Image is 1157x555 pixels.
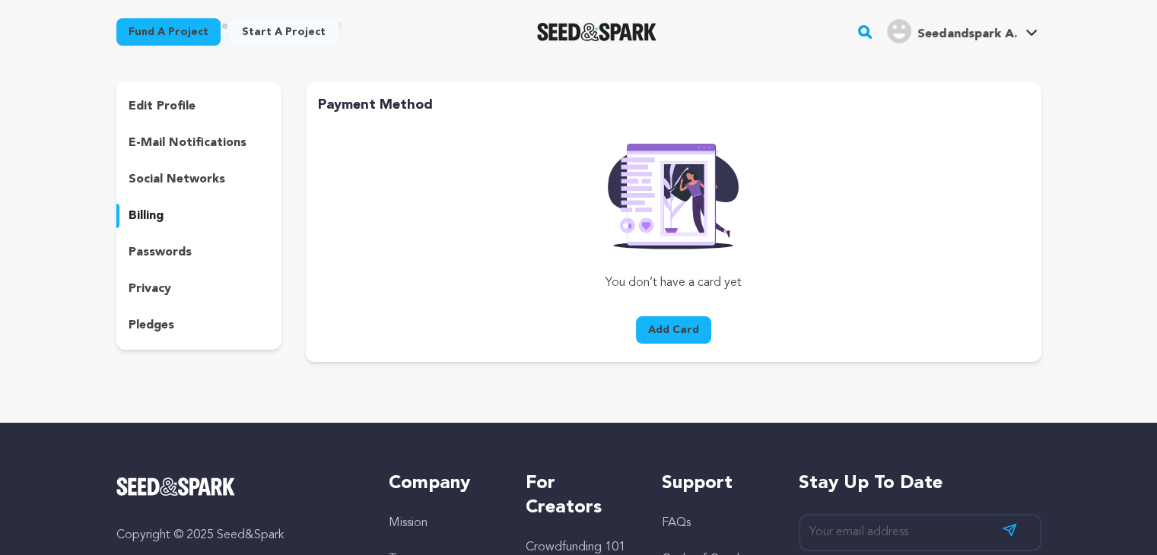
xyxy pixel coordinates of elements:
[887,19,1016,43] div: Seedandspark A.'s Profile
[636,316,711,344] button: Add Card
[537,23,656,41] img: Seed&Spark Logo Dark Mode
[116,277,282,301] button: privacy
[884,16,1041,48] span: Seedandspark A.'s Profile
[230,18,338,46] a: Start a project
[887,19,911,43] img: user.png
[129,170,225,189] p: social networks
[318,94,1028,116] h2: Payment Method
[116,526,359,544] p: Copyright © 2025 Seed&Spark
[129,243,192,262] p: passwords
[116,240,282,265] button: passwords
[129,134,246,152] p: e-mail notifications
[537,23,656,41] a: Seed&Spark Homepage
[116,131,282,155] button: e-mail notifications
[116,477,359,496] a: Seed&Spark Homepage
[129,280,171,298] p: privacy
[116,18,221,46] a: Fund a project
[662,517,691,529] a: FAQs
[116,477,236,496] img: Seed&Spark Logo
[389,471,494,496] h5: Company
[884,16,1041,43] a: Seedandspark A.'s Profile
[129,316,174,335] p: pledges
[129,97,195,116] p: edit profile
[917,28,1016,40] span: Seedandspark A.
[129,207,164,225] p: billing
[116,313,282,338] button: pledges
[596,134,751,249] img: Seed&Spark Rafiki Image
[496,274,851,292] p: You don’t have a card yet
[116,204,282,228] button: billing
[116,94,282,119] button: edit profile
[799,514,1041,551] input: Your email address
[662,471,768,496] h5: Support
[526,541,625,553] a: Crowdfunding 101
[389,517,428,529] a: Mission
[526,471,631,520] h5: For Creators
[116,167,282,192] button: social networks
[799,471,1041,496] h5: Stay up to date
